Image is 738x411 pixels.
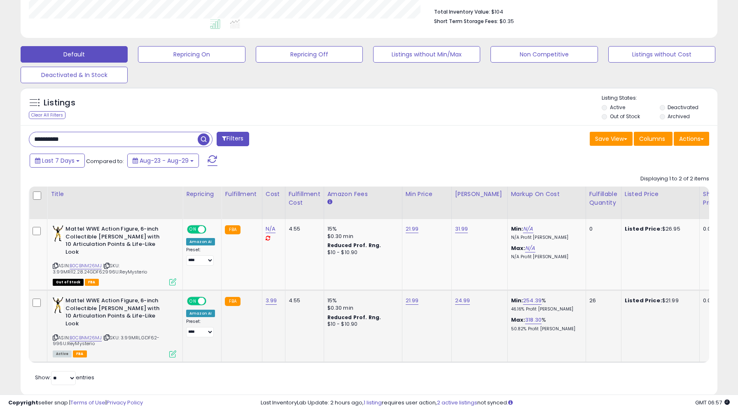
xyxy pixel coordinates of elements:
[53,297,176,356] div: ASIN:
[703,190,719,207] div: Ship Price
[225,297,240,306] small: FBA
[327,304,396,312] div: $0.30 min
[327,242,381,249] b: Reduced Prof. Rng.
[140,156,189,165] span: Aug-23 - Aug-29
[289,190,320,207] div: Fulfillment Cost
[625,297,662,304] b: Listed Price:
[29,111,65,119] div: Clear All Filters
[8,399,143,407] div: seller snap | |
[434,8,490,15] b: Total Inventory Value:
[511,225,523,233] b: Min:
[511,306,579,312] p: 46.16% Profit [PERSON_NAME]
[327,297,396,304] div: 15%
[53,279,84,286] span: All listings that are currently out of stock and unavailable for purchase on Amazon
[53,262,147,275] span: | SKU: 3.99MRl12.28.24GDF62996U.ReyMysterio
[511,326,579,332] p: 50.82% Profit [PERSON_NAME]
[217,132,249,146] button: Filters
[188,226,198,233] span: ON
[590,132,633,146] button: Save View
[668,113,690,120] label: Archived
[500,17,514,25] span: $0.35
[327,314,381,321] b: Reduced Prof. Rng.
[21,67,128,83] button: Deactivated & In Stock
[434,6,703,16] li: $104
[625,190,696,198] div: Listed Price
[625,225,662,233] b: Listed Price:
[127,154,199,168] button: Aug-23 - Aug-29
[44,97,75,109] h5: Listings
[639,135,665,143] span: Columns
[610,113,640,120] label: Out of Stock
[373,46,480,63] button: Listings without Min/Max
[70,399,105,406] a: Terms of Use
[589,297,615,304] div: 26
[205,226,218,233] span: OFF
[455,297,470,305] a: 24.99
[406,225,419,233] a: 21.99
[668,104,698,111] label: Deactivated
[266,225,276,233] a: N/A
[188,298,198,305] span: ON
[589,190,618,207] div: Fulfillable Quantity
[53,225,176,285] div: ASIN:
[261,399,730,407] div: Last InventoryLab Update: 2 hours ago, requires user action, not synced.
[30,154,85,168] button: Last 7 Days
[42,156,75,165] span: Last 7 Days
[610,104,625,111] label: Active
[327,321,396,328] div: $10 - $10.90
[107,399,143,406] a: Privacy Policy
[53,225,63,242] img: 41qsCPVUQLL._SL40_.jpg
[406,190,448,198] div: Min Price
[674,132,709,146] button: Actions
[625,225,693,233] div: $26.95
[205,298,218,305] span: OFF
[65,297,166,329] b: Mattel WWE Action Figure, 6-inch Collectible [PERSON_NAME] with 10 Articulation Points & Life-Lik...
[525,316,542,324] a: 318.30
[327,198,332,206] small: Amazon Fees.
[608,46,715,63] button: Listings without Cost
[53,297,63,313] img: 41qsCPVUQLL._SL40_.jpg
[511,297,523,304] b: Min:
[523,225,533,233] a: N/A
[625,297,693,304] div: $21.99
[455,225,468,233] a: 31.99
[256,46,363,63] button: Repricing Off
[186,310,215,317] div: Amazon AI
[511,254,579,260] p: N/A Profit [PERSON_NAME]
[511,244,525,252] b: Max:
[695,399,730,406] span: 2025-09-6 06:57 GMT
[703,225,717,233] div: 0.00
[455,190,504,198] div: [PERSON_NAME]
[327,249,396,256] div: $10 - $10.90
[186,319,215,337] div: Preset:
[186,238,215,245] div: Amazon AI
[8,399,38,406] strong: Copyright
[225,225,240,234] small: FBA
[53,334,159,347] span: | SKU: 3.99MRL.GDF62-996U.ReyMysterio
[266,190,282,198] div: Cost
[138,46,245,63] button: Repricing On
[634,132,673,146] button: Columns
[86,157,124,165] span: Compared to:
[602,94,717,102] p: Listing States:
[327,233,396,240] div: $0.30 min
[490,46,598,63] button: Non Competitive
[266,297,277,305] a: 3.99
[640,175,709,183] div: Displaying 1 to 2 of 2 items
[511,316,579,332] div: %
[289,225,318,233] div: 4.55
[437,399,477,406] a: 2 active listings
[406,297,419,305] a: 21.99
[434,18,498,25] b: Short Term Storage Fees:
[511,316,525,324] b: Max:
[523,297,542,305] a: 254.39
[511,190,582,198] div: Markup on Cost
[53,350,72,357] span: All listings currently available for purchase on Amazon
[21,46,128,63] button: Default
[507,187,586,219] th: The percentage added to the cost of goods (COGS) that forms the calculator for Min & Max prices.
[186,190,218,198] div: Repricing
[186,247,215,266] div: Preset:
[327,190,399,198] div: Amazon Fees
[511,297,579,312] div: %
[525,244,535,252] a: N/A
